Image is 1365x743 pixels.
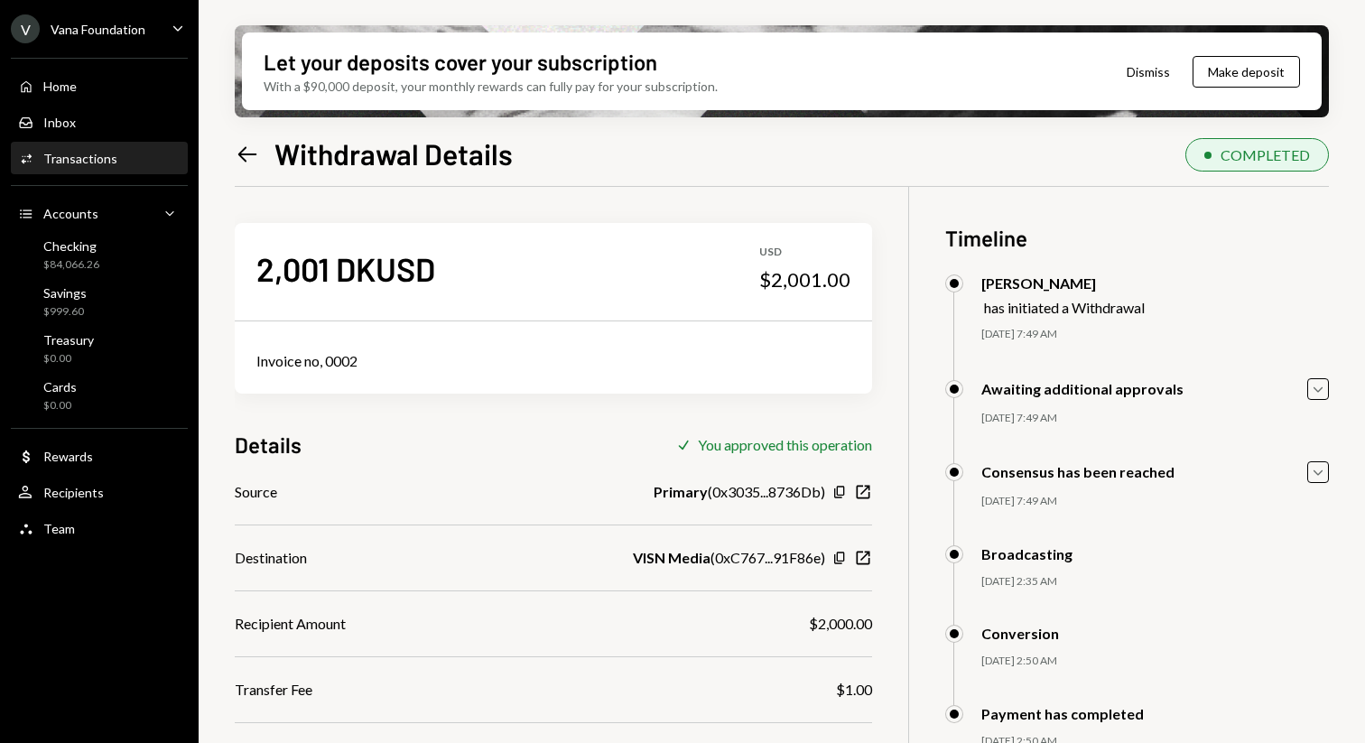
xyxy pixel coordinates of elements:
[43,398,77,413] div: $0.00
[235,547,307,569] div: Destination
[981,494,1329,509] div: [DATE] 7:49 AM
[981,574,1329,590] div: [DATE] 2:35 AM
[43,485,104,500] div: Recipients
[256,248,435,289] div: 2,001 DKUSD
[809,613,872,635] div: $2,000.00
[11,14,40,43] div: V
[11,142,188,174] a: Transactions
[43,351,94,367] div: $0.00
[235,481,277,503] div: Source
[698,436,872,453] div: You approved this operation
[43,206,98,221] div: Accounts
[11,280,188,323] a: Savings$999.60
[633,547,710,569] b: VISN Media
[43,79,77,94] div: Home
[981,545,1072,562] div: Broadcasting
[981,274,1145,292] div: [PERSON_NAME]
[759,267,850,293] div: $2,001.00
[11,327,188,370] a: Treasury$0.00
[1104,51,1193,93] button: Dismiss
[981,705,1144,722] div: Payment has completed
[235,613,346,635] div: Recipient Amount
[43,521,75,536] div: Team
[43,449,93,464] div: Rewards
[11,440,188,472] a: Rewards
[981,463,1175,480] div: Consensus has been reached
[759,245,850,260] div: USD
[945,223,1329,253] h3: Timeline
[981,654,1329,669] div: [DATE] 2:50 AM
[43,304,87,320] div: $999.60
[11,233,188,276] a: Checking$84,066.26
[981,625,1059,642] div: Conversion
[11,197,188,229] a: Accounts
[11,374,188,417] a: Cards$0.00
[43,115,76,130] div: Inbox
[981,327,1329,342] div: [DATE] 7:49 AM
[984,299,1145,316] div: has initiated a Withdrawal
[981,411,1329,426] div: [DATE] 7:49 AM
[43,379,77,395] div: Cards
[256,350,850,372] div: Invoice no, 0002
[43,332,94,348] div: Treasury
[654,481,708,503] b: Primary
[11,106,188,138] a: Inbox
[11,512,188,544] a: Team
[11,476,188,508] a: Recipients
[1221,146,1310,163] div: COMPLETED
[235,679,312,701] div: Transfer Fee
[264,77,718,96] div: With a $90,000 deposit, your monthly rewards can fully pay for your subscription.
[274,135,513,172] h1: Withdrawal Details
[654,481,825,503] div: ( 0x3035...8736Db )
[43,151,117,166] div: Transactions
[43,238,99,254] div: Checking
[1193,56,1300,88] button: Make deposit
[235,430,302,460] h3: Details
[633,547,825,569] div: ( 0xC767...91F86e )
[264,47,657,77] div: Let your deposits cover your subscription
[981,380,1184,397] div: Awaiting additional approvals
[43,257,99,273] div: $84,066.26
[43,285,87,301] div: Savings
[51,22,145,37] div: Vana Foundation
[11,70,188,102] a: Home
[836,679,872,701] div: $1.00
